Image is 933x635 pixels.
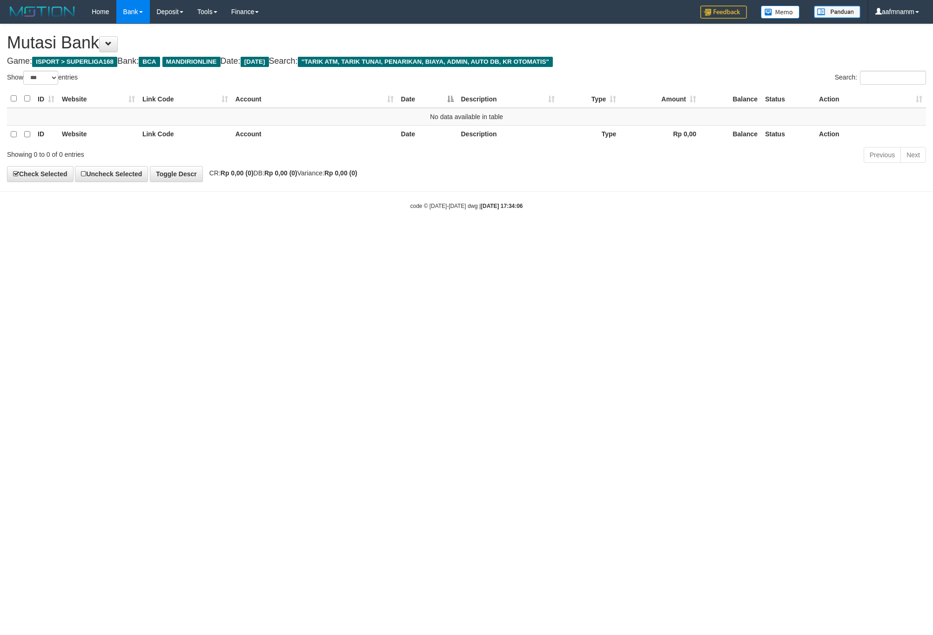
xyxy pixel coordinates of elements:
[221,169,254,177] strong: Rp 0,00 (0)
[7,166,74,182] a: Check Selected
[700,90,761,108] th: Balance
[34,125,58,143] th: ID
[700,125,761,143] th: Balance
[139,90,232,108] th: Link Code: activate to sort column ascending
[457,125,559,143] th: Description
[324,169,357,177] strong: Rp 0,00 (0)
[860,71,926,85] input: Search:
[139,125,232,143] th: Link Code
[761,125,815,143] th: Status
[58,90,139,108] th: Website: activate to sort column ascending
[900,147,926,163] a: Next
[232,90,397,108] th: Account: activate to sort column ascending
[558,90,620,108] th: Type: activate to sort column ascending
[34,90,58,108] th: ID: activate to sort column ascending
[205,169,357,177] span: CR: DB: Variance:
[7,146,382,159] div: Showing 0 to 0 of 0 entries
[397,90,457,108] th: Date: activate to sort column descending
[264,169,297,177] strong: Rp 0,00 (0)
[835,71,926,85] label: Search:
[162,57,221,67] span: MANDIRIONLINE
[397,125,457,143] th: Date
[7,57,926,66] h4: Game: Bank: Date: Search:
[815,125,926,143] th: Action
[232,125,397,143] th: Account
[241,57,269,67] span: [DATE]
[761,90,815,108] th: Status
[457,90,559,108] th: Description: activate to sort column ascending
[558,125,620,143] th: Type
[7,33,926,52] h1: Mutasi Bank
[700,6,747,19] img: Feedback.jpg
[620,90,700,108] th: Amount: activate to sort column ascending
[298,57,553,67] span: "TARIK ATM, TARIK TUNAI, PENARIKAN, BIAYA, ADMIN, AUTO DB, KR OTOMATIS"
[761,6,800,19] img: Button%20Memo.svg
[150,166,203,182] a: Toggle Descr
[7,71,78,85] label: Show entries
[481,203,523,209] strong: [DATE] 17:34:06
[139,57,160,67] span: BCA
[864,147,901,163] a: Previous
[620,125,700,143] th: Rp 0,00
[410,203,523,209] small: code © [DATE]-[DATE] dwg |
[7,5,78,19] img: MOTION_logo.png
[75,166,148,182] a: Uncheck Selected
[23,71,58,85] select: Showentries
[814,6,860,18] img: panduan.png
[815,90,926,108] th: Action: activate to sort column ascending
[32,57,117,67] span: ISPORT > SUPERLIGA168
[58,125,139,143] th: Website
[7,108,926,126] td: No data available in table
